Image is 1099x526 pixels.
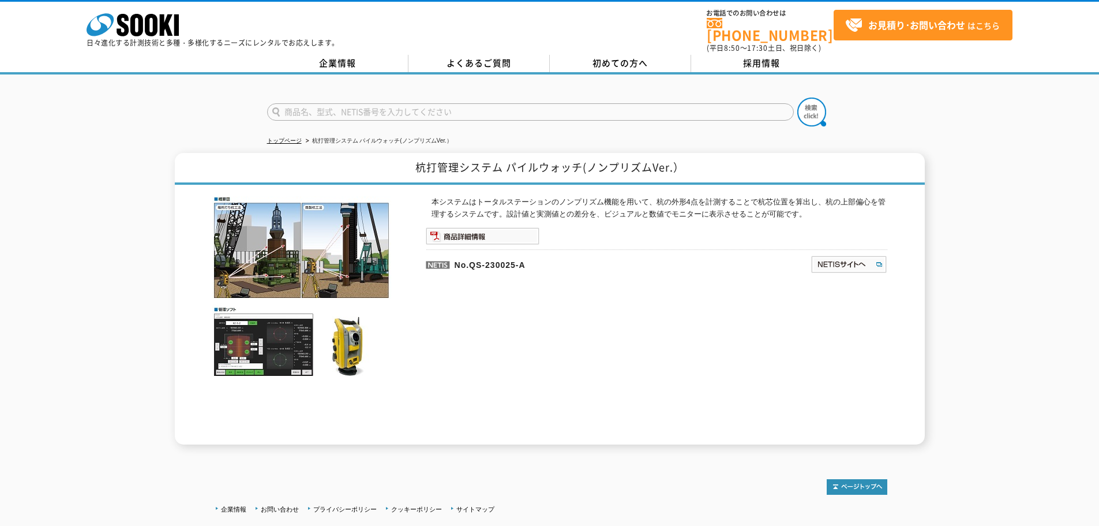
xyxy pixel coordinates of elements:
a: お問い合わせ [261,506,299,513]
li: 杭打管理システム パイルウォッチ(ノンプリズムVer.） [303,135,452,147]
img: btn_search.png [797,98,826,126]
img: トップページへ [827,479,887,495]
a: 採用情報 [691,55,832,72]
input: 商品名、型式、NETIS番号を入力してください [267,103,794,121]
span: 初めての方へ [592,57,648,69]
span: お電話でのお問い合わせは [707,10,834,17]
span: (平日 ～ 土日、祝日除く) [707,43,821,53]
a: [PHONE_NUMBER] [707,18,834,42]
a: サイトマップ [456,506,494,513]
a: トップページ [267,137,302,144]
a: 企業情報 [221,506,246,513]
strong: お見積り･お問い合わせ [868,18,965,32]
img: 商品詳細情報システム [426,227,539,245]
a: クッキーポリシー [391,506,442,513]
h1: 杭打管理システム パイルウォッチ(ノンプリズムVer.） [175,153,925,185]
span: はこちら [845,17,1000,34]
p: 日々進化する計測技術と多種・多様化するニーズにレンタルでお応えします。 [87,39,339,46]
a: 商品詳細情報システム [426,234,539,243]
p: 本システムはトータルステーションのノンプリズム機能を用いて、杭の外形4点を計測することで杭芯位置を算出し、杭の上部偏心を管理するシステムです。設計値と実測値との差分を、ビジュアルと数値でモニター... [432,196,887,221]
img: 杭打管理システム パイルウォッチ(ノンプリズムVer.） [212,196,391,377]
img: NETISサイトへ [811,255,887,274]
a: 初めての方へ [550,55,691,72]
span: 17:30 [747,43,768,53]
a: よくあるご質問 [408,55,550,72]
a: 企業情報 [267,55,408,72]
a: プライバシーポリシー [313,506,377,513]
p: No.QS-230025-A [426,249,699,277]
a: お見積り･お問い合わせはこちら [834,10,1012,40]
span: 8:50 [724,43,740,53]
